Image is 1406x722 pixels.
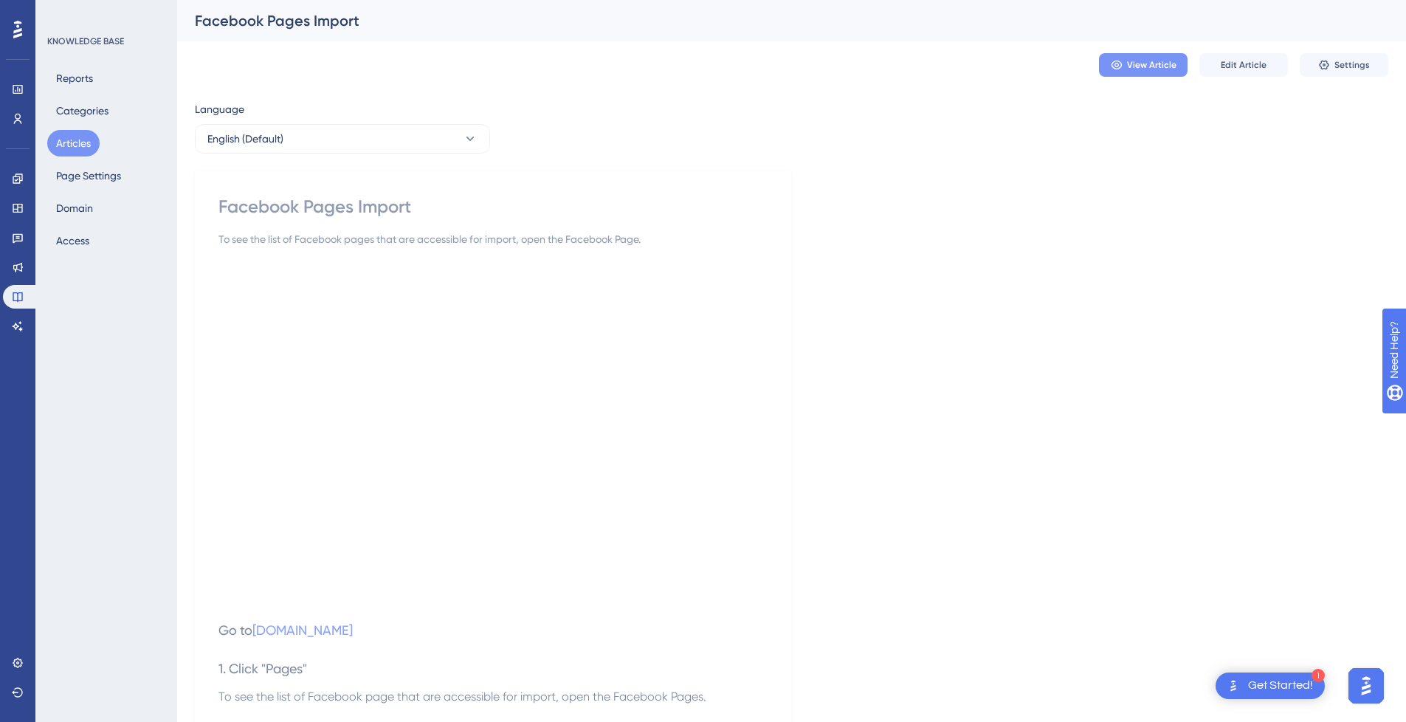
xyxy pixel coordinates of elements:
div: Facebook Pages Import [218,195,768,219]
span: Settings [1334,59,1370,71]
span: English (Default) [207,130,283,148]
button: English (Default) [195,124,490,154]
button: Reports [47,65,102,92]
button: Access [47,227,98,254]
span: Need Help? [35,4,92,21]
button: Articles [47,130,100,157]
img: launcher-image-alternative-text [1224,677,1242,695]
div: Get Started! [1248,678,1313,694]
iframe: How to Import From Facebook Pages [218,260,768,611]
div: KNOWLEDGE BASE [47,35,124,47]
span: View Article [1127,59,1176,71]
button: Domain [47,195,102,221]
span: Go to [218,622,252,638]
div: 1 [1312,669,1325,682]
div: To see the list of Facebook pages that are accessible for import, open the Facebook Page. [218,230,768,248]
span: 1. Click "Pages" [218,661,307,676]
iframe: UserGuiding AI Assistant Launcher [1344,664,1388,708]
button: Edit Article [1199,53,1288,77]
a: [DOMAIN_NAME] [252,622,353,638]
span: Edit Article [1221,59,1267,71]
button: View Article [1099,53,1188,77]
span: To see the list of Facebook page that are accessible for import, open the Facebook Pages. [218,690,706,704]
button: Page Settings [47,162,130,189]
div: Facebook Pages Import [195,10,1351,31]
div: Open Get Started! checklist, remaining modules: 1 [1216,673,1325,699]
button: Settings [1300,53,1388,77]
span: Language [195,100,244,118]
button: Categories [47,97,117,124]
